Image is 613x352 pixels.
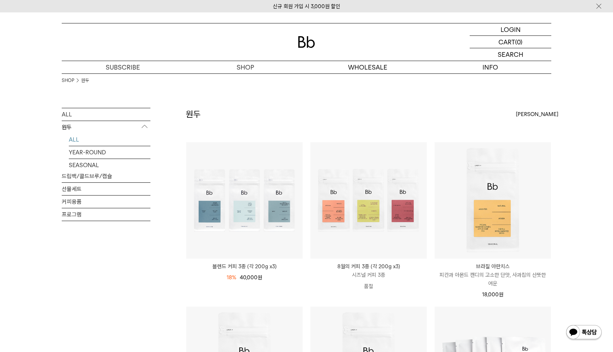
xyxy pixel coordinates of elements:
span: 18,000 [482,291,503,298]
p: (0) [515,36,523,48]
img: 로고 [298,36,315,48]
p: 원두 [62,121,150,134]
img: 브라질 아란치스 [435,142,551,259]
div: 18% [227,273,236,282]
p: 브라질 아란치스 [435,262,551,271]
p: INFO [429,61,551,73]
span: 40,000 [240,274,262,281]
a: CART (0) [470,36,551,48]
a: 드립백/콜드브루/캡슐 [62,170,150,182]
span: 원 [258,274,262,281]
p: SEARCH [498,48,523,61]
img: 8월의 커피 3종 (각 200g x3) [310,142,427,259]
a: ALL [62,108,150,121]
a: ALL [69,133,150,146]
a: SHOP [184,61,306,73]
img: 블렌드 커피 3종 (각 200g x3) [186,142,303,259]
a: SEASONAL [69,159,150,171]
span: [PERSON_NAME] [516,110,558,119]
a: 브라질 아란치스 피칸과 아몬드 캔디의 고소한 단맛, 사과칩의 산뜻한 여운 [435,262,551,288]
a: 프로그램 [62,208,150,221]
p: WHOLESALE [306,61,429,73]
a: LOGIN [470,23,551,36]
a: SHOP [62,77,74,84]
a: 원두 [81,77,89,84]
p: 피칸과 아몬드 캔디의 고소한 단맛, 사과칩의 산뜻한 여운 [435,271,551,288]
p: CART [498,36,515,48]
p: LOGIN [501,23,521,35]
span: 원 [499,291,503,298]
a: SUBSCRIBE [62,61,184,73]
a: 8월의 커피 3종 (각 200g x3) 시즈널 커피 3종 [310,262,427,279]
h2: 원두 [186,108,201,120]
a: 선물세트 [62,183,150,195]
a: 블렌드 커피 3종 (각 200g x3) [186,262,303,271]
p: 8월의 커피 3종 (각 200g x3) [310,262,427,271]
a: 신규 회원 가입 시 3,000원 할인 [273,3,340,10]
a: 커피용품 [62,196,150,208]
p: 시즈널 커피 3종 [310,271,427,279]
p: 품절 [310,279,427,293]
img: 카카오톡 채널 1:1 채팅 버튼 [565,324,602,341]
a: YEAR-ROUND [69,146,150,159]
